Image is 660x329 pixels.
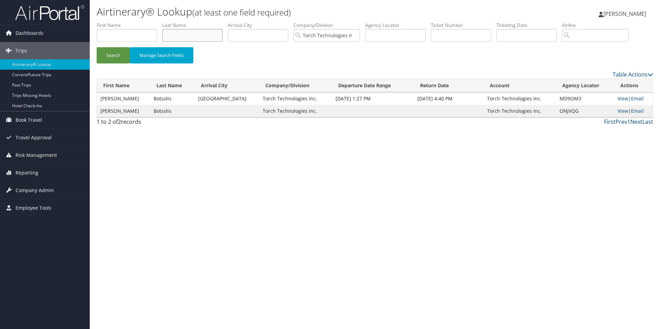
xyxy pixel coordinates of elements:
[484,92,556,105] td: Torch Technologies Inc.
[118,118,121,126] span: 2
[195,92,259,105] td: [GEOGRAPHIC_DATA]
[162,22,228,29] label: Last Name
[16,199,51,217] span: Employee Tools
[613,71,653,78] a: Table Actions
[618,95,628,102] a: View
[431,22,496,29] label: Ticket Number
[259,79,332,92] th: Company/Division
[97,22,162,29] label: First Name
[293,22,365,29] label: Company/Division
[604,118,615,126] a: First
[414,92,483,105] td: [DATE] 4:40 PM
[16,129,52,146] span: Travel Approval
[630,118,642,126] a: Next
[627,118,630,126] a: 1
[603,10,646,18] span: [PERSON_NAME]
[365,22,431,29] label: Agency Locator
[332,79,414,92] th: Departure Date Range: activate to sort column ascending
[150,92,195,105] td: Botsolis
[556,79,614,92] th: Agency Locator: activate to sort column ascending
[332,92,414,105] td: [DATE] 1:27 PM
[631,95,644,102] a: Email
[16,42,27,59] span: Trips
[97,4,468,19] h1: Airtinerary® Lookup
[618,108,628,114] a: View
[259,92,332,105] td: Torch Technologies Inc.
[16,111,42,129] span: Book Travel
[15,4,84,21] img: airportal-logo.png
[562,22,634,29] label: Airline
[16,24,43,42] span: Dashboards
[195,79,259,92] th: Arrival City: activate to sort column ascending
[16,182,54,199] span: Company Admin
[16,164,38,181] span: Reporting
[414,79,483,92] th: Return Date: activate to sort column ascending
[496,22,562,29] label: Ticketing Date
[484,79,556,92] th: Account: activate to sort column ascending
[631,108,644,114] a: Email
[556,92,614,105] td: MD9OM3
[614,105,653,117] td: |
[97,92,150,105] td: [PERSON_NAME]
[150,105,195,117] td: Botsolis
[615,118,627,126] a: Prev
[97,79,150,92] th: First Name: activate to sort column ascending
[614,92,653,105] td: |
[97,118,228,129] div: 1 to 2 of records
[97,47,130,63] button: Search
[192,7,291,18] small: (at least one field required)
[556,105,614,117] td: ONJVQG
[599,3,653,24] a: [PERSON_NAME]
[150,79,195,92] th: Last Name: activate to sort column ascending
[97,105,150,117] td: [PERSON_NAME]
[614,79,653,92] th: Actions
[484,105,556,117] td: Torch Technologies Inc.
[130,47,193,63] button: Manage Search Fields
[642,118,653,126] a: Last
[228,22,293,29] label: Arrival City
[259,105,332,117] td: Torch Technologies Inc.
[16,147,57,164] span: Risk Management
